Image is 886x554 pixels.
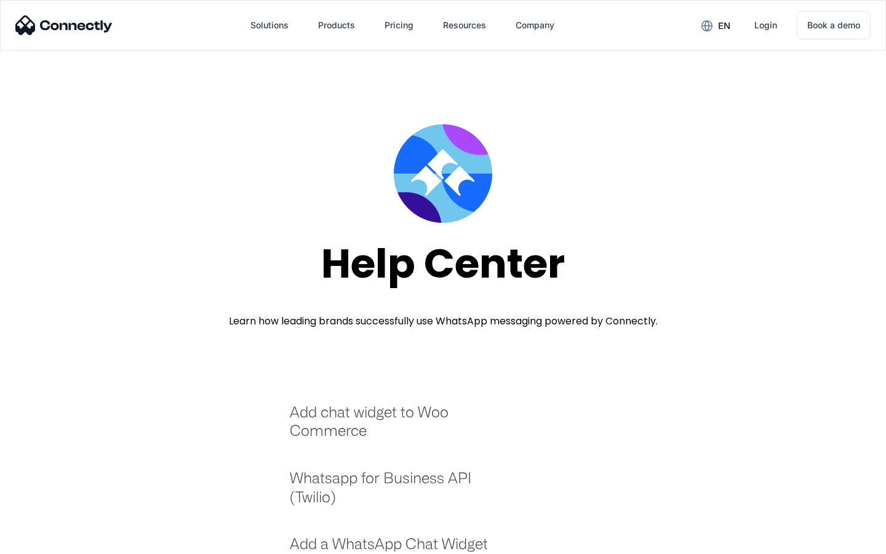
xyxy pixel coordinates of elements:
[25,532,74,550] ul: Language list
[321,241,565,286] div: Help Center
[744,10,787,40] a: Login
[12,532,74,550] aside: Language selected: English
[318,17,355,34] div: Products
[290,403,505,452] a: Add chat widget to Woo Commerce
[375,10,423,40] a: Pricing
[516,17,554,34] div: Company
[229,314,658,329] div: Learn how leading brands successfully use WhatsApp messaging powered by Connectly.
[754,17,777,34] div: Login
[797,11,871,39] a: Book a demo
[443,17,486,34] div: Resources
[290,468,505,518] a: Whatsapp for Business API (Twilio)
[15,15,113,35] img: Connectly Logo
[718,17,730,34] div: en
[385,17,413,34] div: Pricing
[250,17,289,34] div: Solutions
